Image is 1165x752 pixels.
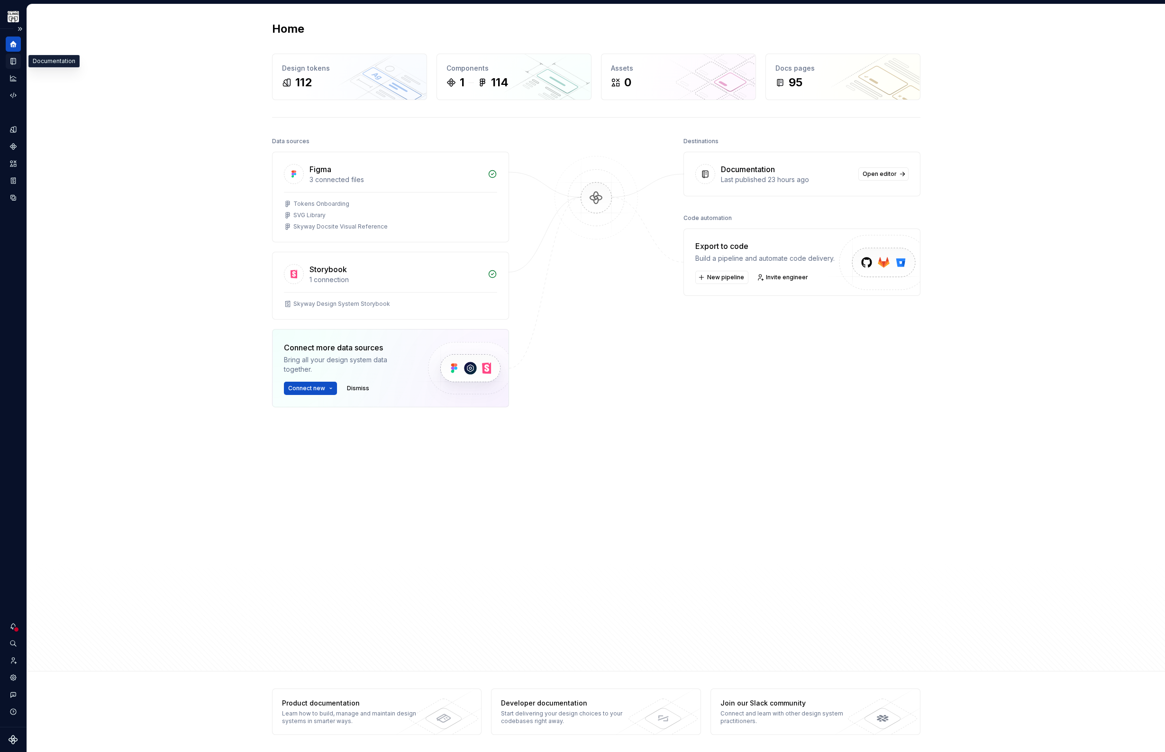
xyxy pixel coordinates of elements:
div: Build a pipeline and automate code delivery. [695,254,835,263]
a: Components1114 [437,54,592,100]
a: Home [6,37,21,52]
a: Developer documentationStart delivering your design choices to your codebases right away. [491,688,701,735]
a: Open editor [858,167,909,181]
button: New pipeline [695,271,748,284]
button: Contact support [6,687,21,702]
span: New pipeline [707,274,744,281]
div: Storybook [309,264,347,275]
div: Destinations [683,135,719,148]
a: Settings [6,670,21,685]
button: Expand sidebar [13,22,27,36]
div: SVG Library [293,211,326,219]
div: 1 connection [309,275,482,284]
div: Skyway Docsite Visual Reference [293,223,388,230]
div: 3 connected files [309,175,482,184]
div: Connect and learn with other design system practitioners. [720,710,858,725]
a: Code automation [6,88,21,103]
div: Learn how to build, manage and maintain design systems in smarter ways. [282,710,420,725]
a: Storybook1 connectionSkyway Design System Storybook [272,252,509,320]
button: Connect new [284,382,337,395]
a: Storybook stories [6,173,21,188]
div: Data sources [272,135,309,148]
a: Documentation [6,54,21,69]
h2: Home [272,21,304,37]
a: Design tokens112 [272,54,427,100]
span: Dismiss [347,385,369,392]
button: Dismiss [343,382,373,395]
div: Assets [611,64,746,73]
div: Docs pages [775,64,910,73]
div: 114 [491,75,509,90]
a: Invite team [6,653,21,668]
a: Assets [6,156,21,171]
div: Tokens Onboarding [293,200,349,208]
div: Documentation [721,164,775,175]
a: Data sources [6,190,21,205]
div: Components [446,64,582,73]
div: Figma [309,164,331,175]
div: Start delivering your design choices to your codebases right away. [501,710,639,725]
a: Components [6,139,21,154]
div: Skyway Design System Storybook [293,300,390,308]
a: Figma3 connected filesTokens OnboardingSVG LibrarySkyway Docsite Visual Reference [272,152,509,242]
div: Documentation [28,55,80,67]
span: Connect new [288,385,325,392]
button: Search ⌘K [6,636,21,651]
div: Developer documentation [501,698,639,708]
svg: Supernova Logo [9,735,18,744]
div: Connect more data sources [284,342,412,353]
img: 7d2f9795-fa08-4624-9490-5a3f7218a56a.png [8,11,19,22]
span: Open editor [863,170,897,178]
div: 1 [460,75,464,90]
div: Export to code [695,240,835,252]
div: 112 [295,75,312,90]
a: Join our Slack communityConnect and learn with other design system practitioners. [710,688,920,735]
a: Analytics [6,71,21,86]
a: Docs pages95 [765,54,920,100]
div: Design tokens [282,64,417,73]
a: Product documentationLearn how to build, manage and maintain design systems in smarter ways. [272,688,482,735]
div: 95 [789,75,802,90]
a: Assets0 [601,54,756,100]
div: Last published 23 hours ago [721,175,853,184]
div: Bring all your design system data together. [284,355,412,374]
div: Code automation [683,211,732,225]
div: Join our Slack community [720,698,858,708]
a: Invite engineer [754,271,812,284]
div: 0 [624,75,631,90]
span: Invite engineer [766,274,808,281]
button: Notifications [6,619,21,634]
a: Design tokens [6,122,21,137]
div: Product documentation [282,698,420,708]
